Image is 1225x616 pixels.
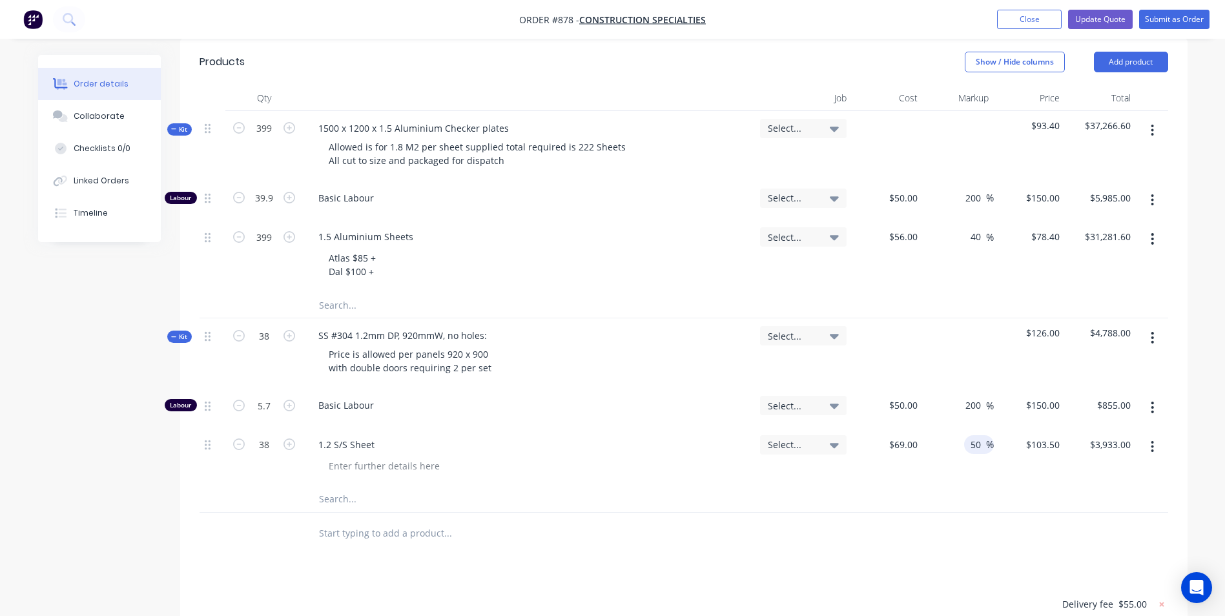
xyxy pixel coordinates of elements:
[38,165,161,197] button: Linked Orders
[318,398,750,412] span: Basic Labour
[1070,326,1131,340] span: $4,788.00
[768,121,817,135] span: Select...
[165,399,197,411] div: Labour
[225,85,303,111] div: Qty
[318,249,389,281] div: Atlas $85 + Dal $100 +
[852,85,923,111] div: Cost
[308,119,519,138] div: 1500 x 1200 x 1.5 Aluminium Checker plates
[74,207,108,219] div: Timeline
[755,85,852,111] div: Job
[768,191,817,205] span: Select...
[999,326,1060,340] span: $126.00
[200,54,245,70] div: Products
[986,398,994,413] span: %
[38,132,161,165] button: Checklists 0/0
[23,10,43,29] img: Factory
[38,197,161,229] button: Timeline
[171,332,188,342] span: Kit
[74,175,129,187] div: Linked Orders
[74,78,129,90] div: Order details
[171,125,188,134] span: Kit
[318,520,577,546] input: Start typing to add a product...
[965,52,1065,72] button: Show / Hide columns
[519,14,579,26] span: Order #878 -
[165,192,197,204] div: Labour
[768,438,817,451] span: Select...
[986,190,994,205] span: %
[986,230,994,245] span: %
[308,435,385,454] div: 1.2 S/S Sheet
[994,85,1065,111] div: Price
[1181,572,1212,603] div: Open Intercom Messenger
[1094,52,1168,72] button: Add product
[986,437,994,452] span: %
[923,85,994,111] div: Markup
[74,110,125,122] div: Collaborate
[318,292,577,318] input: Search...
[167,331,192,343] div: Kit
[1070,119,1131,132] span: $37,266.60
[1068,10,1133,29] button: Update Quote
[318,345,502,377] div: Price is allowed per panels 920 x 900 with double doors requiring 2 per set
[1065,85,1136,111] div: Total
[308,326,497,345] div: SS #304 1.2mm DP, 920mmW, no holes:
[318,138,636,170] div: Allowed is for 1.8 M2 per sheet supplied total required is 222 Sheets All cut to size and package...
[318,486,577,512] input: Search...
[1118,597,1147,611] span: $55.00
[1062,598,1113,610] span: Delivery fee
[999,119,1060,132] span: $93.40
[997,10,1062,29] button: Close
[579,14,706,26] a: Construction Specialties
[768,399,817,413] span: Select...
[768,329,817,343] span: Select...
[308,227,424,246] div: 1.5 Aluminium Sheets
[167,123,192,136] div: Kit
[768,231,817,244] span: Select...
[318,191,750,205] span: Basic Labour
[38,100,161,132] button: Collaborate
[38,68,161,100] button: Order details
[1139,10,1210,29] button: Submit as Order
[74,143,130,154] div: Checklists 0/0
